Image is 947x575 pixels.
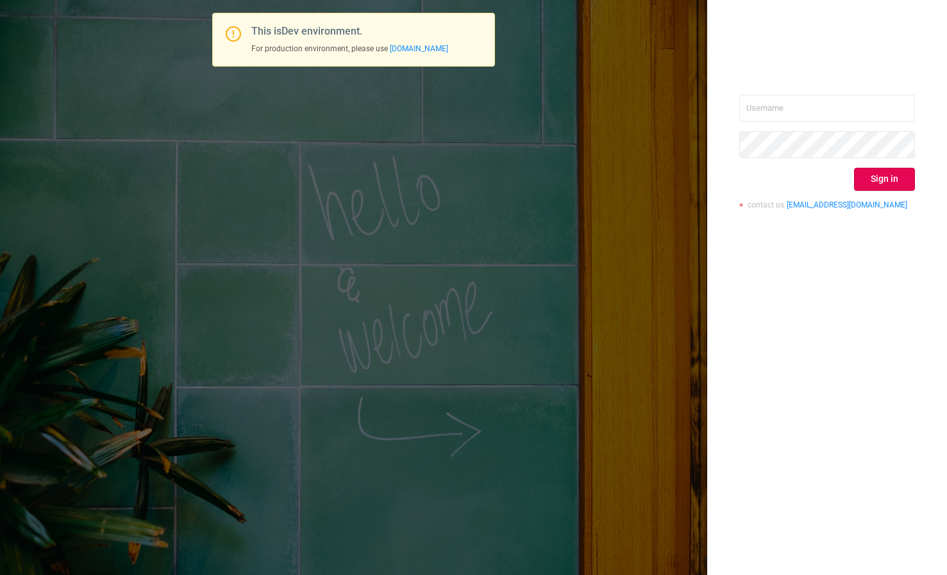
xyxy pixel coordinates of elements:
[251,25,362,37] span: This is Dev environment.
[748,200,784,209] span: contact us
[226,26,241,42] i: icon: exclamation-circle
[854,168,915,191] button: Sign in
[390,44,448,53] a: [DOMAIN_NAME]
[251,44,448,53] span: For production environment, please use
[739,95,915,122] input: Username
[787,200,907,209] a: [EMAIL_ADDRESS][DOMAIN_NAME]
